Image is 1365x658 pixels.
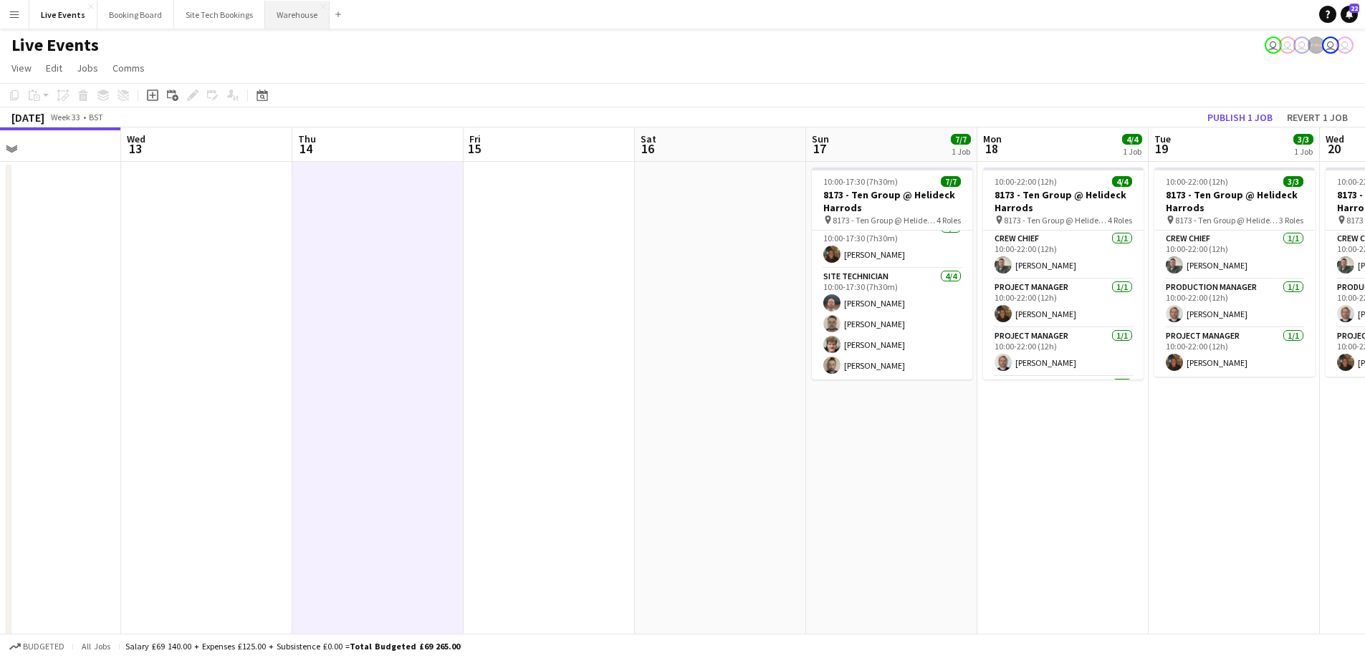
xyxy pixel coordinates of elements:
[983,328,1144,377] app-card-role: Project Manager1/110:00-22:00 (12h)[PERSON_NAME]
[1202,108,1278,127] button: Publish 1 job
[952,146,970,157] div: 1 Job
[1336,37,1354,54] app-user-avatar: Technical Department
[298,132,316,145] span: Thu
[812,220,972,268] app-card-role: Project Manager1/110:00-17:30 (7h30m)[PERSON_NAME]
[1108,215,1132,226] span: 4 Roles
[296,140,316,157] span: 14
[983,279,1144,328] app-card-role: Project Manager1/110:00-22:00 (12h)[PERSON_NAME]
[1154,279,1315,328] app-card-role: Production Manager1/110:00-22:00 (12h)[PERSON_NAME]
[1154,328,1315,377] app-card-role: Project Manager1/110:00-22:00 (12h)[PERSON_NAME]
[1154,231,1315,279] app-card-role: Crew Chief1/110:00-22:00 (12h)[PERSON_NAME]
[469,132,481,145] span: Fri
[1294,146,1313,157] div: 1 Job
[1175,215,1279,226] span: 8173 - Ten Group @ Helideck Harrods
[1293,134,1313,145] span: 3/3
[1112,176,1132,187] span: 4/4
[951,134,971,145] span: 7/7
[983,231,1144,279] app-card-role: Crew Chief1/110:00-22:00 (12h)[PERSON_NAME]
[833,215,937,226] span: 8173 - Ten Group @ Helideck Harrods
[983,377,1144,425] app-card-role: Site Technician1/1
[1323,140,1344,157] span: 20
[1341,6,1358,23] a: 22
[11,34,99,56] h1: Live Events
[1322,37,1339,54] app-user-avatar: Ollie Rolfe
[7,639,67,654] button: Budgeted
[1293,37,1311,54] app-user-avatar: Andrew Gorman
[812,132,829,145] span: Sun
[812,188,972,214] h3: 8173 - Ten Group @ Helideck Harrods
[983,168,1144,379] app-job-card: 10:00-22:00 (12h)4/48173 - Ten Group @ Helideck Harrods 8173 - Ten Group @ Helideck Harrods4 Role...
[11,110,44,125] div: [DATE]
[823,176,898,187] span: 10:00-17:30 (7h30m)
[983,132,1002,145] span: Mon
[23,642,64,652] span: Budgeted
[1279,215,1303,226] span: 3 Roles
[812,168,972,379] app-job-card: 10:00-17:30 (7h30m)7/78173 - Ten Group @ Helideck Harrods 8173 - Ten Group @ Helideck Harrods4 Ro...
[1308,37,1325,54] app-user-avatar: Production Managers
[1281,108,1354,127] button: Revert 1 job
[1123,146,1141,157] div: 1 Job
[71,59,104,77] a: Jobs
[89,112,103,122] div: BST
[467,140,481,157] span: 15
[937,215,961,226] span: 4 Roles
[112,62,145,74] span: Comms
[350,641,460,652] span: Total Budgeted £69 265.00
[1154,168,1315,377] app-job-card: 10:00-22:00 (12h)3/38173 - Ten Group @ Helideck Harrods 8173 - Ten Group @ Helideck Harrods3 Role...
[40,59,68,77] a: Edit
[981,140,1002,157] span: 18
[125,641,460,652] div: Salary £69 140.00 + Expenses £125.00 + Subsistence £0.00 =
[107,59,150,77] a: Comms
[97,1,174,29] button: Booking Board
[1349,4,1359,13] span: 22
[265,1,330,29] button: Warehouse
[1283,176,1303,187] span: 3/3
[1154,132,1171,145] span: Tue
[46,62,62,74] span: Edit
[174,1,265,29] button: Site Tech Bookings
[77,62,98,74] span: Jobs
[47,112,83,122] span: Week 33
[995,176,1057,187] span: 10:00-22:00 (12h)
[1152,140,1171,157] span: 19
[1004,215,1108,226] span: 8173 - Ten Group @ Helideck Harrods
[1166,176,1228,187] span: 10:00-22:00 (12h)
[1326,132,1344,145] span: Wed
[983,188,1144,214] h3: 8173 - Ten Group @ Helideck Harrods
[125,140,145,157] span: 13
[812,268,972,379] app-card-role: Site Technician4/410:00-17:30 (7h30m)[PERSON_NAME][PERSON_NAME][PERSON_NAME][PERSON_NAME]
[127,132,145,145] span: Wed
[79,641,113,652] span: All jobs
[1265,37,1282,54] app-user-avatar: Eden Hopkins
[29,1,97,29] button: Live Events
[641,132,656,145] span: Sat
[638,140,656,157] span: 16
[1154,188,1315,214] h3: 8173 - Ten Group @ Helideck Harrods
[11,62,32,74] span: View
[941,176,961,187] span: 7/7
[810,140,829,157] span: 17
[1279,37,1296,54] app-user-avatar: Technical Department
[6,59,37,77] a: View
[1122,134,1142,145] span: 4/4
